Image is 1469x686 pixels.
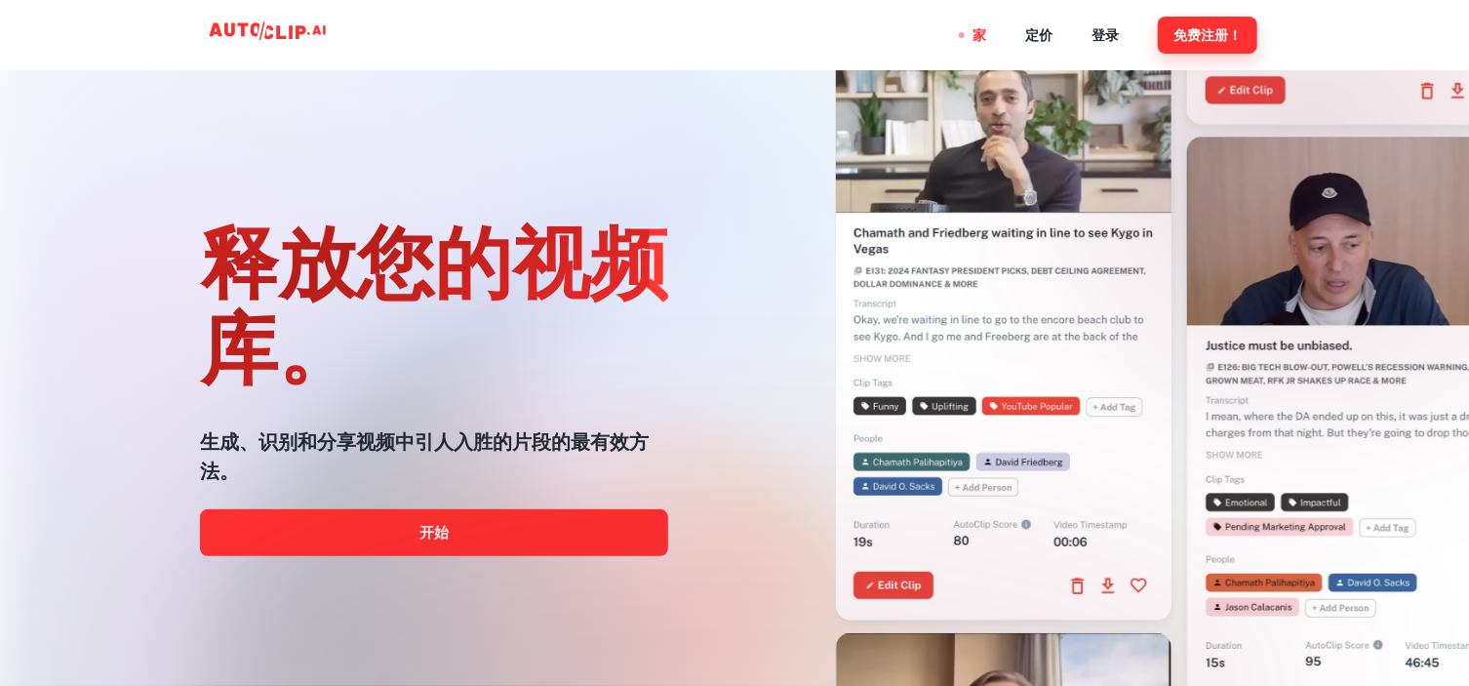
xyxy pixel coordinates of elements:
font: 登录 [1092,28,1119,44]
a: 开始 [200,509,668,556]
font: 家 [973,28,986,44]
font: 释放您的视频库。 [200,213,668,392]
button: 免费注册！ [1158,17,1257,53]
font: 定价 [1025,28,1052,44]
font: 免费注册！ [1173,28,1242,44]
font: 生成、识别和分享视频中引人入胜的片段的最有效方法。 [200,430,649,483]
